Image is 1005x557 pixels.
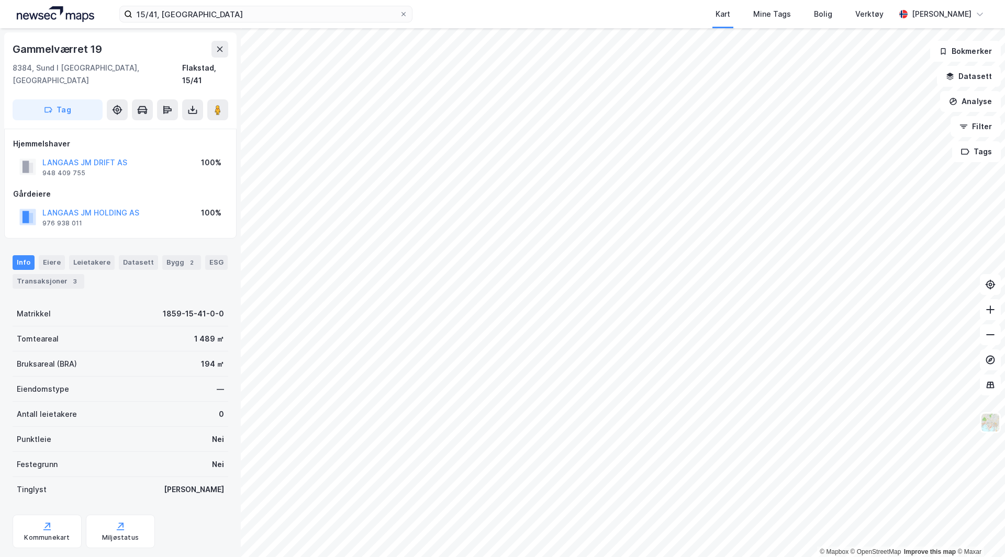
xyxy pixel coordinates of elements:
div: Tomteareal [17,333,59,345]
div: Kart [716,8,730,20]
a: Mapbox [820,548,848,555]
div: Eiere [39,255,65,270]
button: Bokmerker [930,41,1001,62]
div: 8384, Sund I [GEOGRAPHIC_DATA], [GEOGRAPHIC_DATA] [13,62,182,87]
button: Tags [952,141,1001,162]
div: Mine Tags [753,8,791,20]
div: Hjemmelshaver [13,138,228,150]
img: Z [980,413,1000,433]
div: — [217,383,224,395]
div: Datasett [119,255,158,270]
div: Punktleie [17,433,51,446]
div: Leietakere [69,255,115,270]
div: [PERSON_NAME] [164,483,224,496]
iframe: Chat Widget [953,507,1005,557]
div: 0 [219,408,224,420]
div: Bruksareal (BRA) [17,358,77,370]
div: 100% [201,156,221,169]
div: Kontrollprogram for chat [953,507,1005,557]
div: 1859-15-41-0-0 [163,308,224,320]
div: 2 [186,257,197,268]
div: 948 409 755 [42,169,85,177]
div: Miljøstatus [102,533,139,542]
div: Nei [212,433,224,446]
div: Gammelværret 19 [13,41,104,58]
button: Analyse [940,91,1001,112]
div: Verktøy [855,8,884,20]
div: Bygg [162,255,201,270]
img: logo.a4113a55bc3d86da70a041830d287a7e.svg [17,6,94,22]
div: Nei [212,458,224,471]
div: 976 938 011 [42,219,82,228]
div: 100% [201,207,221,219]
div: Tinglyst [17,483,47,496]
div: ESG [205,255,228,270]
div: Bolig [814,8,832,20]
div: 194 ㎡ [201,358,224,370]
div: 1 489 ㎡ [194,333,224,345]
div: Flakstad, 15/41 [182,62,228,87]
a: Improve this map [904,548,956,555]
div: Kommunekart [24,533,70,542]
div: Gårdeiere [13,188,228,200]
button: Datasett [937,66,1001,87]
div: Antall leietakere [17,408,77,420]
button: Tag [13,99,103,120]
div: Eiendomstype [17,383,69,395]
div: 3 [70,276,80,287]
input: Søk på adresse, matrikkel, gårdeiere, leietakere eller personer [132,6,399,22]
div: [PERSON_NAME] [912,8,971,20]
div: Transaksjoner [13,274,84,289]
div: Matrikkel [17,308,51,320]
a: OpenStreetMap [851,548,901,555]
div: Info [13,255,35,270]
div: Festegrunn [17,458,58,471]
button: Filter [951,116,1001,137]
